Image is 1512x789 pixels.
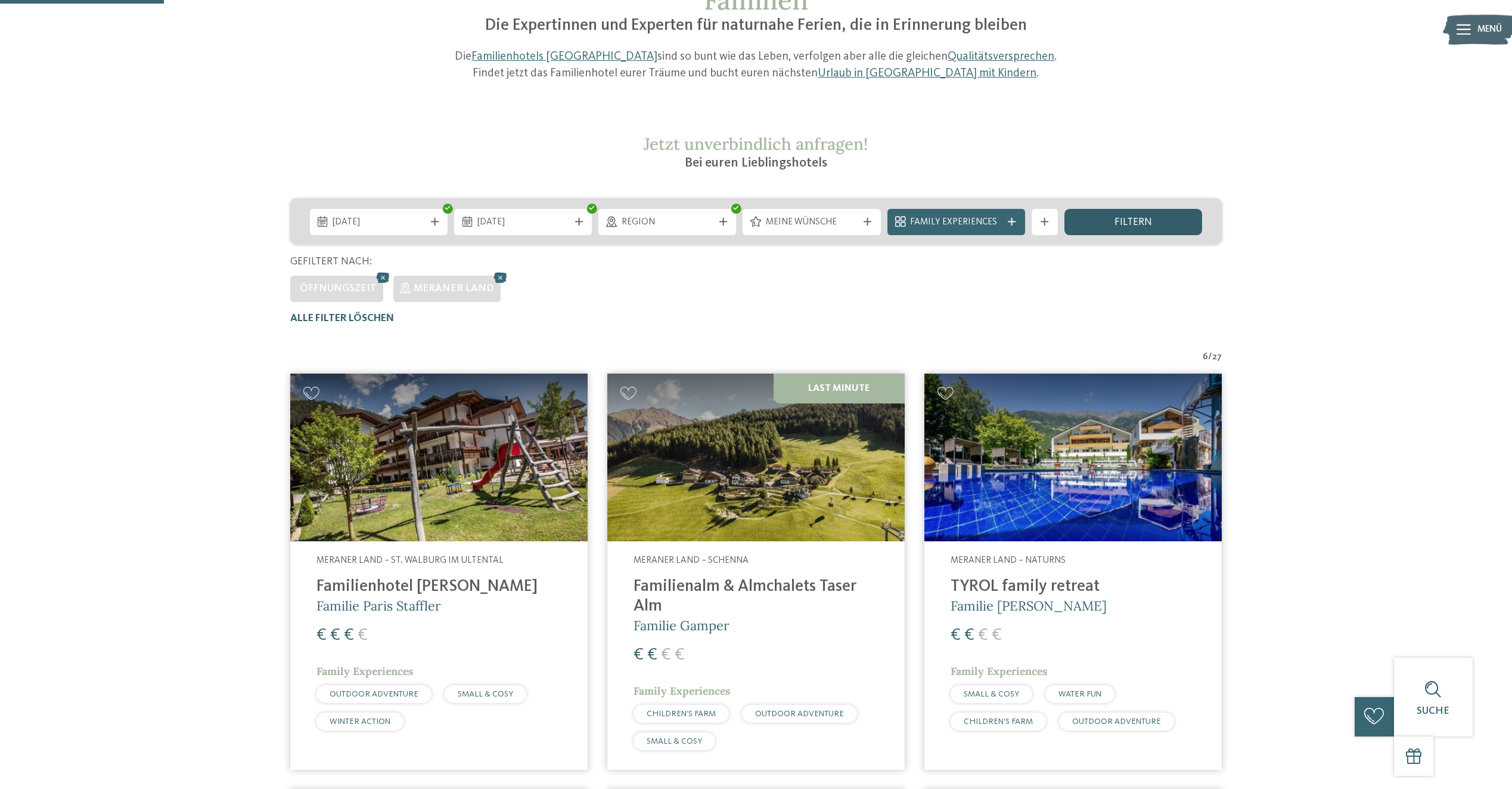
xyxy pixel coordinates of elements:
[344,627,354,644] span: €
[330,627,340,644] span: €
[1417,706,1449,716] span: Suche
[316,597,441,614] span: Familie Paris Staffler
[647,646,657,664] span: €
[290,313,394,323] span: Alle Filter löschen
[622,216,713,229] span: Region
[910,216,1002,229] span: Family Experiences
[951,577,1196,597] h4: TYROL family retreat
[647,710,716,718] span: CHILDREN’S FARM
[1058,690,1101,698] span: WATER FUN
[316,577,561,597] h4: Familienhotel [PERSON_NAME]
[458,690,513,698] span: SMALL & COSY
[1208,351,1212,364] span: /
[644,133,868,155] span: Jetzt unverbindlich anfragen!
[477,216,569,229] span: [DATE]
[330,690,418,698] span: OUTDOOR ADVENTURE
[414,283,494,294] span: Meraner Land
[1072,717,1161,726] span: OUTDOOR ADVENTURE
[607,374,905,541] img: Familienhotels gesucht? Hier findet ihr die besten!
[634,577,878,617] h4: Familienalm & Almchalets Taser Alm
[964,627,974,644] span: €
[661,646,671,664] span: €
[485,17,1027,34] span: Die Expertinnen und Experten für naturnahe Ferien, die in Erinnerung bleiben
[290,257,372,267] span: Gefiltert nach:
[316,627,327,644] span: €
[964,717,1033,726] span: CHILDREN’S FARM
[818,67,1036,79] a: Urlaub in [GEOGRAPHIC_DATA] mit Kindern
[766,216,858,229] span: Meine Wünsche
[951,664,1048,678] span: Family Experiences
[634,556,749,565] span: Meraner Land – Schenna
[290,374,588,541] img: Familienhotels gesucht? Hier findet ihr die besten!
[471,51,657,63] a: Familienhotels [GEOGRAPHIC_DATA]
[330,717,390,726] span: WINTER ACTION
[924,374,1222,541] img: Familien Wellness Residence Tyrol ****
[964,690,1019,698] span: SMALL & COSY
[1212,351,1222,364] span: 27
[951,627,961,644] span: €
[445,49,1068,82] p: Die sind so bunt wie das Leben, verfolgen aber alle die gleichen . Findet jetzt das Familienhotel...
[951,597,1107,614] span: Familie [PERSON_NAME]
[634,646,644,664] span: €
[300,283,377,294] span: Öffnungszeit
[948,51,1054,63] a: Qualitätsversprechen
[924,374,1222,770] a: Familienhotels gesucht? Hier findet ihr die besten! Meraner Land – Naturns TYROL family retreat F...
[634,684,731,698] span: Family Experiences
[634,617,729,634] span: Familie Gamper
[951,556,1066,565] span: Meraner Land – Naturns
[358,627,368,644] span: €
[607,374,905,770] a: Familienhotels gesucht? Hier findet ihr die besten! Last Minute Meraner Land – Schenna Familienal...
[647,737,702,745] span: SMALL & COSY
[316,556,504,565] span: Meraner Land – St. Walburg im Ultental
[675,646,685,664] span: €
[755,710,844,718] span: OUTDOOR ADVENTURE
[316,664,414,678] span: Family Experiences
[333,216,424,229] span: [DATE]
[992,627,1002,644] span: €
[1203,351,1208,364] span: 6
[290,374,588,770] a: Familienhotels gesucht? Hier findet ihr die besten! Meraner Land – St. Walburg im Ultental Famili...
[685,156,827,169] span: Bei euren Lieblingshotels
[1114,217,1152,228] span: filtern
[978,627,988,644] span: €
